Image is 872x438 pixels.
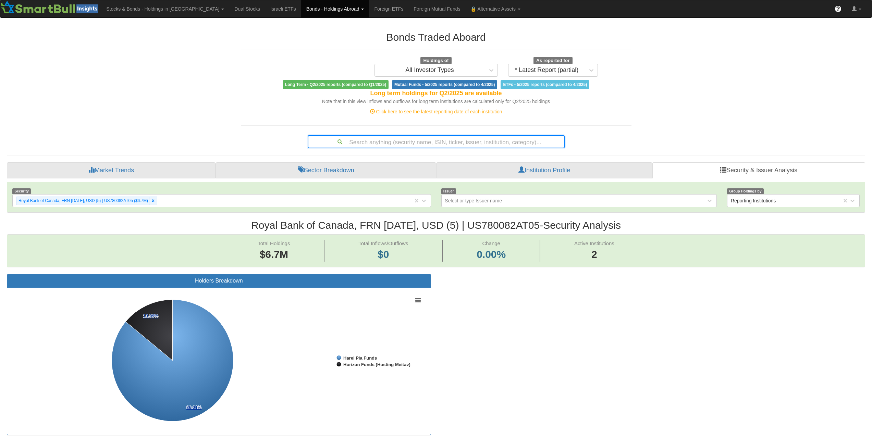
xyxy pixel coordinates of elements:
a: Israeli ETFs [265,0,301,17]
tspan: 86.01% [186,405,202,410]
a: Dual Stocks [229,0,265,17]
div: Select or type Issuer name [445,197,502,204]
a: Sector Breakdown [216,162,436,179]
img: Smartbull [0,0,101,14]
div: All Investor Types [405,67,454,74]
span: Issuer [441,188,456,194]
span: Change [482,240,500,246]
span: $0 [378,249,389,260]
span: Group Holdings by [727,188,764,194]
span: 0.00% [477,247,506,262]
a: 🔒 Alternative Assets [465,0,525,17]
h2: Royal Bank of Canada, FRN [DATE], USD (5) | US780082AT05 - Security Analysis [7,220,865,231]
div: Reporting Institutions [731,197,776,204]
span: Active Institutions [574,240,614,246]
span: 2 [574,247,614,262]
div: Click here to see the latest reporting date of each institution [236,108,637,115]
a: ? [830,0,847,17]
span: Security [12,188,31,194]
a: Foreign ETFs [369,0,408,17]
span: ? [836,5,840,12]
div: Note that in this view inflows and outflows for long term institutions are calculated only for Q2... [241,98,631,105]
span: As reported for [533,57,573,64]
tspan: Harel Pia Funds [343,355,377,361]
a: Bonds - Holdings Abroad [301,0,369,17]
a: Market Trends [7,162,216,179]
span: ETFs - 5/2025 reports (compared to 4/2025) [501,80,589,89]
a: Security & Issuer Analysis [652,162,865,179]
tspan: Horizon Funds (Hosting Meitav) [343,362,410,367]
span: Long Term - Q2/2025 reports (compared to Q1/2025) [283,80,389,89]
span: $6.7M [260,249,288,260]
div: Royal Bank of Canada, FRN [DATE], USD (5) | US780082AT05 ($6.7M) [16,197,149,205]
a: Institution Profile [436,162,652,179]
h2: Bonds Traded Aboard [241,32,631,43]
div: Search anything (security name, ISIN, ticker, issuer, institution, category)... [308,136,564,148]
span: Holdings of [420,57,451,64]
h3: Holders Breakdown [12,278,426,284]
a: Stocks & Bonds - Holdings in [GEOGRAPHIC_DATA] [101,0,229,17]
tspan: 13.99% [143,313,159,318]
div: * Latest Report (partial) [515,67,578,74]
span: Total Holdings [258,240,290,246]
span: Total Inflows/Outflows [358,240,408,246]
a: Foreign Mutual Funds [408,0,465,17]
div: Long term holdings for Q2/2025 are available [241,89,631,98]
span: Mutual Funds - 5/2025 reports (compared to 4/2025) [392,80,497,89]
